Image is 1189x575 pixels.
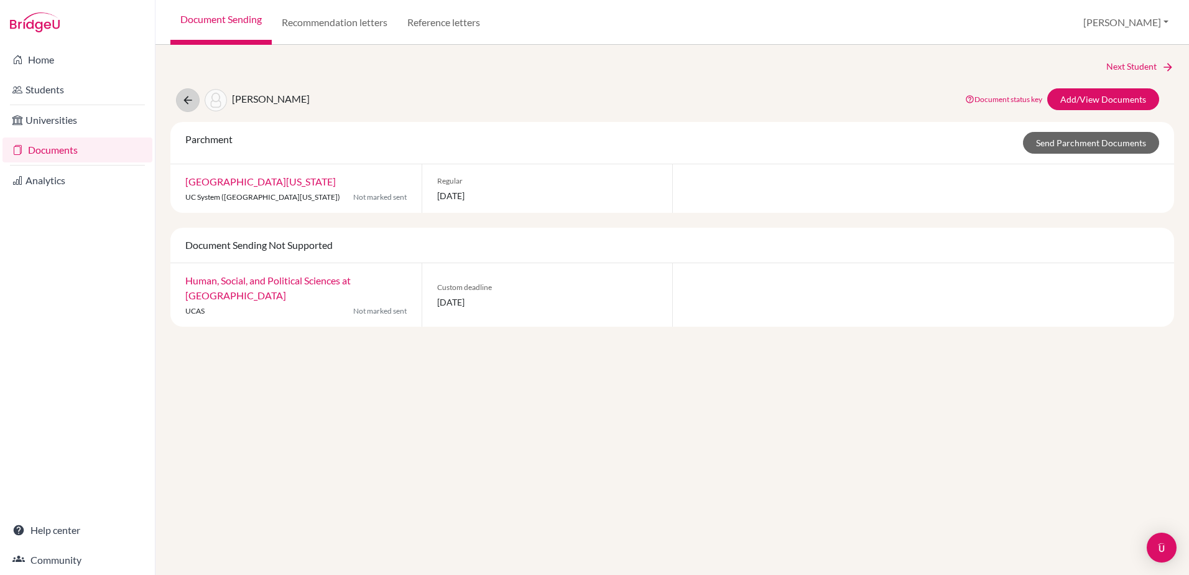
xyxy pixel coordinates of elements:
span: Custom deadline [437,282,658,293]
span: Document Sending Not Supported [185,239,333,251]
a: Students [2,77,152,102]
span: Not marked sent [353,306,407,317]
span: UCAS [185,306,205,316]
span: [DATE] [437,189,658,202]
a: Next Student [1106,60,1174,73]
span: [PERSON_NAME] [232,93,310,105]
a: Community [2,548,152,573]
span: Parchment [185,133,233,145]
div: Open Intercom Messenger [1147,533,1177,563]
a: Send Parchment Documents [1023,132,1159,154]
span: Regular [437,175,658,187]
span: Not marked sent [353,192,407,203]
a: Home [2,47,152,72]
a: [GEOGRAPHIC_DATA][US_STATE] [185,175,336,187]
span: UC System ([GEOGRAPHIC_DATA][US_STATE]) [185,192,340,202]
img: Bridge-U [10,12,60,32]
a: Universities [2,108,152,133]
a: Analytics [2,168,152,193]
a: Human, Social, and Political Sciences at [GEOGRAPHIC_DATA] [185,274,351,301]
a: Help center [2,518,152,543]
a: Add/View Documents [1047,88,1159,110]
a: Documents [2,138,152,162]
span: [DATE] [437,296,658,309]
a: Document status key [965,95,1042,104]
button: [PERSON_NAME] [1078,11,1174,34]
